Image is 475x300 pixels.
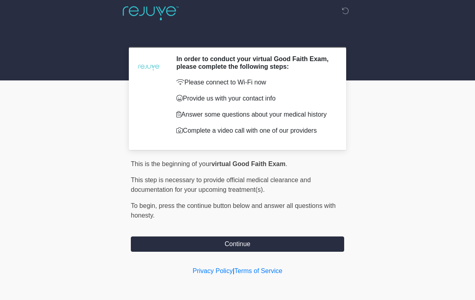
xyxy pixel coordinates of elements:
[131,236,344,252] button: Continue
[193,267,233,274] a: Privacy Policy
[131,202,336,219] span: press the continue button below and answer all questions with honesty.
[211,160,285,167] strong: virtual Good Faith Exam
[176,78,332,87] p: Please connect to Wi-Fi now
[234,267,282,274] a: Terms of Service
[125,29,350,44] h1: ‎ ‎ ‎ ‎
[233,267,234,274] a: |
[137,55,161,79] img: Agent Avatar
[285,160,287,167] span: .
[123,6,179,21] img: Rejuve Clinics Logo
[176,94,332,103] p: Provide us with your contact info
[131,160,211,167] span: This is the beginning of your
[131,202,159,209] span: To begin,
[176,55,332,70] h2: In order to conduct your virtual Good Faith Exam, please complete the following steps:
[176,110,332,119] p: Answer some questions about your medical history
[176,126,332,136] p: Complete a video call with one of our providers
[131,177,311,193] span: This step is necessary to provide official medical clearance and documentation for your upcoming ...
